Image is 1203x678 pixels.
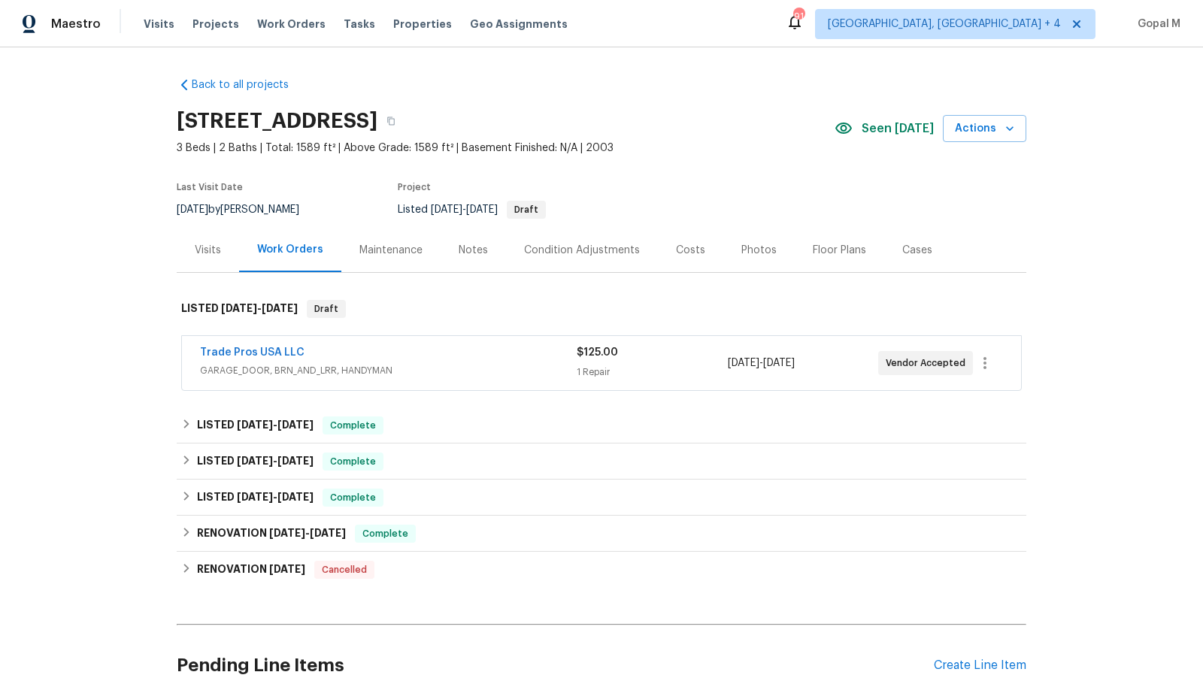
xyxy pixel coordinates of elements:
span: Listed [398,204,546,215]
span: Work Orders [257,17,326,32]
span: - [237,419,314,430]
span: Maestro [51,17,101,32]
span: [DATE] [237,456,273,466]
div: RENOVATION [DATE]-[DATE]Complete [177,516,1026,552]
span: Cancelled [316,562,373,577]
button: Actions [943,115,1026,143]
span: [GEOGRAPHIC_DATA], [GEOGRAPHIC_DATA] + 4 [828,17,1061,32]
span: Vendor Accepted [886,356,971,371]
span: 3 Beds | 2 Baths | Total: 1589 ft² | Above Grade: 1589 ft² | Basement Finished: N/A | 2003 [177,141,835,156]
div: Photos [741,243,777,258]
span: [DATE] [177,204,208,215]
div: Maintenance [359,243,423,258]
span: Properties [393,17,452,32]
span: [DATE] [277,492,314,502]
span: GARAGE_DOOR, BRN_AND_LRR, HANDYMAN [200,363,577,378]
span: Projects [192,17,239,32]
div: Floor Plans [813,243,866,258]
div: Condition Adjustments [524,243,640,258]
h6: LISTED [197,453,314,471]
span: Visits [144,17,174,32]
span: Complete [324,418,382,433]
div: Cases [902,243,932,258]
div: LISTED [DATE]-[DATE]Complete [177,443,1026,480]
span: - [269,528,346,538]
span: - [237,492,314,502]
span: [DATE] [269,564,305,574]
a: Back to all projects [177,77,321,92]
span: - [221,303,298,313]
div: Create Line Item [934,658,1026,673]
h6: LISTED [197,489,314,507]
span: Draft [508,205,544,214]
div: by [PERSON_NAME] [177,201,317,219]
span: [DATE] [763,358,795,368]
div: LISTED [DATE]-[DATE]Draft [177,285,1026,333]
div: 91 [793,9,804,24]
div: Costs [676,243,705,258]
span: [DATE] [262,303,298,313]
span: [DATE] [431,204,462,215]
span: $125.00 [577,347,618,358]
span: Draft [308,301,344,316]
span: [DATE] [237,419,273,430]
span: Complete [324,454,382,469]
span: [DATE] [221,303,257,313]
span: Geo Assignments [470,17,568,32]
span: [DATE] [277,419,314,430]
div: 1 Repair [577,365,727,380]
span: [DATE] [237,492,273,502]
span: [DATE] [269,528,305,538]
span: Actions [955,120,1014,138]
button: Copy Address [377,107,405,135]
span: [DATE] [277,456,314,466]
span: - [728,356,795,371]
h6: RENOVATION [197,525,346,543]
span: - [237,456,314,466]
div: Visits [195,243,221,258]
span: Gopal M [1132,17,1180,32]
span: Complete [356,526,414,541]
div: LISTED [DATE]-[DATE]Complete [177,407,1026,443]
span: [DATE] [310,528,346,538]
div: RENOVATION [DATE]Cancelled [177,552,1026,588]
span: Last Visit Date [177,183,243,192]
span: Project [398,183,431,192]
span: [DATE] [728,358,759,368]
span: Tasks [344,19,375,29]
span: Complete [324,490,382,505]
span: Seen [DATE] [862,121,934,136]
h6: LISTED [197,416,314,434]
span: [DATE] [466,204,498,215]
div: LISTED [DATE]-[DATE]Complete [177,480,1026,516]
a: Trade Pros USA LLC [200,347,305,358]
h6: RENOVATION [197,561,305,579]
h6: LISTED [181,300,298,318]
div: Work Orders [257,242,323,257]
span: - [431,204,498,215]
div: Notes [459,243,488,258]
h2: [STREET_ADDRESS] [177,114,377,129]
